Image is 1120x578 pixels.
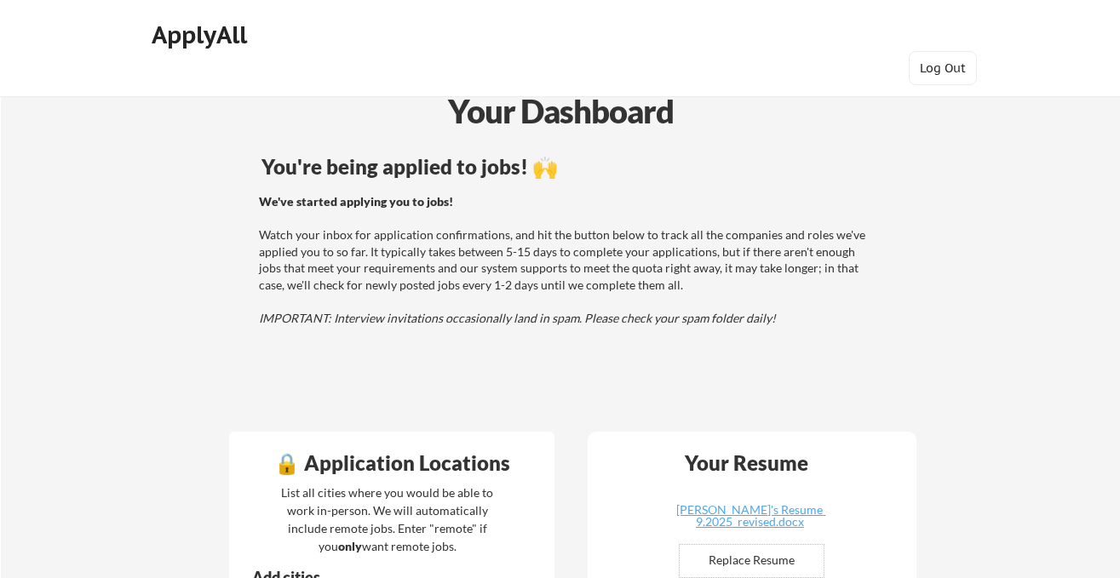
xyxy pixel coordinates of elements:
div: Your Resume [662,453,830,473]
strong: We've started applying you to jobs! [259,194,453,209]
div: Your Dashboard [2,87,1120,135]
div: Watch your inbox for application confirmations, and hit the button below to track all the compani... [259,193,873,327]
div: 🔒 Application Locations [233,453,550,473]
button: Log Out [909,51,977,85]
div: ApplyAll [152,20,252,49]
a: [PERSON_NAME]'s Resume 9.2025_revised.docx [648,504,851,530]
div: [PERSON_NAME]'s Resume 9.2025_revised.docx [648,504,851,528]
div: You're being applied to jobs! 🙌 [261,157,876,177]
div: List all cities where you would be able to work in-person. We will automatically include remote j... [270,484,504,555]
em: IMPORTANT: Interview invitations occasionally land in spam. Please check your spam folder daily! [259,311,776,325]
strong: only [338,539,362,553]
